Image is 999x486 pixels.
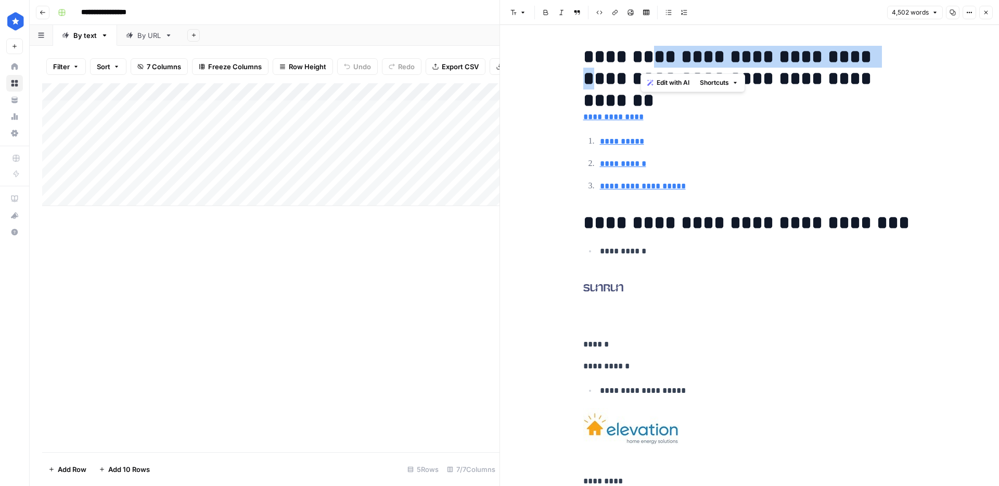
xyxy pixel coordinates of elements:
button: Help + Support [6,224,23,240]
span: Redo [398,61,415,72]
div: 5 Rows [403,461,443,478]
div: 7/7 Columns [443,461,499,478]
button: What's new? [6,207,23,224]
span: 7 Columns [147,61,181,72]
a: By text [53,25,117,46]
button: Export CSV [426,58,485,75]
button: Add Row [42,461,93,478]
button: Filter [46,58,86,75]
span: Row Height [289,61,326,72]
a: Usage [6,108,23,125]
button: Sort [90,58,126,75]
span: Add 10 Rows [108,464,150,475]
button: Row Height [273,58,333,75]
button: Freeze Columns [192,58,268,75]
a: Settings [6,125,23,142]
a: By URL [117,25,181,46]
a: Browse [6,75,23,92]
button: Add 10 Rows [93,461,156,478]
span: Sort [97,61,110,72]
button: Edit with AI [643,76,694,89]
span: Export CSV [442,61,479,72]
span: Add Row [58,464,86,475]
div: What's new? [7,208,22,223]
span: Edit with AI [657,78,689,87]
span: Freeze Columns [208,61,262,72]
div: By URL [137,30,161,41]
button: Redo [382,58,421,75]
button: Shortcuts [696,76,742,89]
span: 4,502 words [892,8,929,17]
button: Workspace: ConsumerAffairs [6,8,23,34]
span: Filter [53,61,70,72]
img: ConsumerAffairs Logo [6,12,25,31]
span: Shortcuts [700,78,729,87]
button: 4,502 words [887,6,943,19]
a: Home [6,58,23,75]
div: By text [73,30,97,41]
a: AirOps Academy [6,190,23,207]
a: Your Data [6,92,23,108]
button: 7 Columns [131,58,188,75]
span: Undo [353,61,371,72]
button: Undo [337,58,378,75]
